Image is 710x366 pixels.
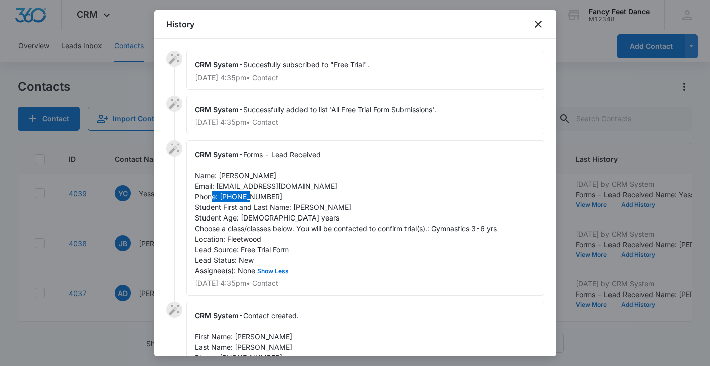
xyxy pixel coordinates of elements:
[186,140,544,296] div: -
[195,119,536,126] p: [DATE] 4:35pm • Contact
[195,150,239,159] span: CRM System
[195,280,536,287] p: [DATE] 4:35pm • Contact
[166,18,194,30] h1: History
[532,18,544,30] button: close
[195,311,239,320] span: CRM System
[195,74,536,81] p: [DATE] 4:35pm • Contact
[195,105,239,114] span: CRM System
[243,105,436,114] span: Successfully added to list 'All Free Trial Form Submissions'.
[255,268,291,274] button: Show Less
[186,51,544,90] div: -
[243,60,369,69] span: Succesfully subscribed to "Free Trial".
[186,96,544,134] div: -
[195,60,239,69] span: CRM System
